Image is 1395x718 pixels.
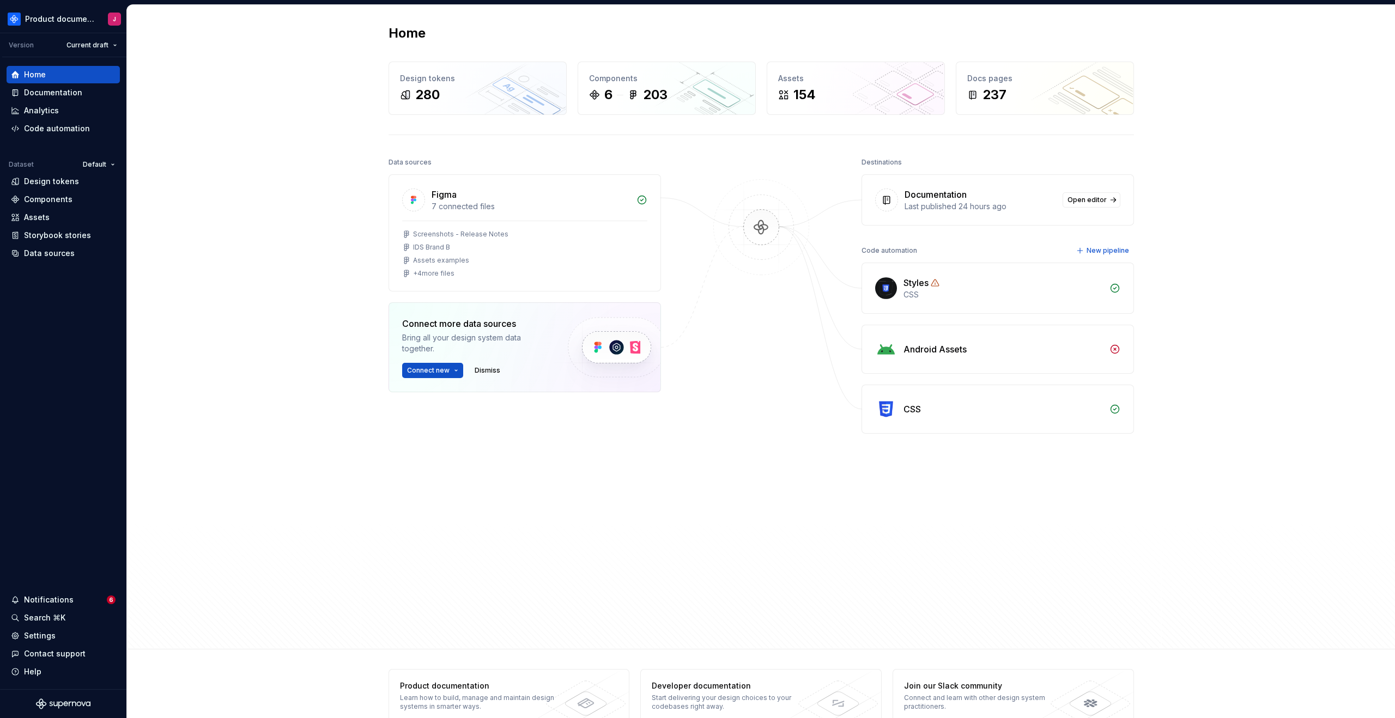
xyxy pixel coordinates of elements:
[793,86,816,104] div: 154
[413,230,508,239] div: Screenshots - Release Notes
[7,663,120,680] button: Help
[7,191,120,208] a: Components
[25,14,95,25] div: Product documentation
[24,123,90,134] div: Code automation
[400,73,555,84] div: Design tokens
[83,160,106,169] span: Default
[604,86,612,104] div: 6
[7,609,120,626] button: Search ⌘K
[407,366,450,375] span: Connect new
[767,62,945,115] a: Assets154
[66,41,108,50] span: Current draft
[24,230,91,241] div: Storybook stories
[905,188,967,201] div: Documentation
[8,13,21,26] img: 87691e09-aac2-46b6-b153-b9fe4eb63333.png
[24,648,86,659] div: Contact support
[24,630,56,641] div: Settings
[1073,243,1134,258] button: New pipeline
[862,243,917,258] div: Code automation
[652,680,810,691] div: Developer documentation
[589,73,744,84] div: Components
[389,174,661,291] a: Figma7 connected filesScreenshots - Release NotesIDS Brand BAssets examples+4more files
[905,201,1056,212] div: Last published 24 hours ago
[7,227,120,244] a: Storybook stories
[903,276,929,289] div: Styles
[7,120,120,137] a: Code automation
[432,188,457,201] div: Figma
[956,62,1134,115] a: Docs pages237
[389,25,426,42] h2: Home
[578,62,756,115] a: Components6203
[7,245,120,262] a: Data sources
[78,157,120,172] button: Default
[24,248,75,259] div: Data sources
[7,591,120,609] button: Notifications6
[652,693,810,711] div: Start delivering your design choices to your codebases right away.
[7,627,120,644] a: Settings
[402,317,549,330] div: Connect more data sources
[7,84,120,101] a: Documentation
[24,212,50,223] div: Assets
[7,102,120,119] a: Analytics
[9,160,34,169] div: Dataset
[24,176,79,187] div: Design tokens
[7,173,120,190] a: Design tokens
[413,269,454,278] div: + 4 more files
[36,698,90,709] svg: Supernova Logo
[967,73,1123,84] div: Docs pages
[2,7,124,31] button: Product documentationJ
[432,201,630,212] div: 7 connected files
[903,343,967,356] div: Android Assets
[402,363,463,378] button: Connect new
[904,693,1063,711] div: Connect and learn with other design system practitioners.
[862,155,902,170] div: Destinations
[400,680,559,691] div: Product documentation
[475,366,500,375] span: Dismiss
[24,194,72,205] div: Components
[904,680,1063,691] div: Join our Slack community
[24,612,65,623] div: Search ⌘K
[7,209,120,226] a: Assets
[389,155,432,170] div: Data sources
[413,256,469,265] div: Assets examples
[778,73,933,84] div: Assets
[24,105,59,116] div: Analytics
[24,69,46,80] div: Home
[903,403,921,416] div: CSS
[7,66,120,83] a: Home
[107,595,116,604] span: 6
[415,86,440,104] div: 280
[413,243,450,252] div: IDS Brand B
[1087,246,1129,255] span: New pipeline
[389,62,567,115] a: Design tokens280
[1063,192,1120,208] a: Open editor
[982,86,1006,104] div: 237
[470,363,505,378] button: Dismiss
[24,594,74,605] div: Notifications
[9,41,34,50] div: Version
[62,38,122,53] button: Current draft
[1068,196,1107,204] span: Open editor
[400,693,559,711] div: Learn how to build, manage and maintain design systems in smarter ways.
[24,666,41,677] div: Help
[113,15,116,23] div: J
[7,645,120,662] button: Contact support
[903,289,1103,300] div: CSS
[643,86,668,104] div: 203
[24,87,82,98] div: Documentation
[402,332,549,354] div: Bring all your design system data together.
